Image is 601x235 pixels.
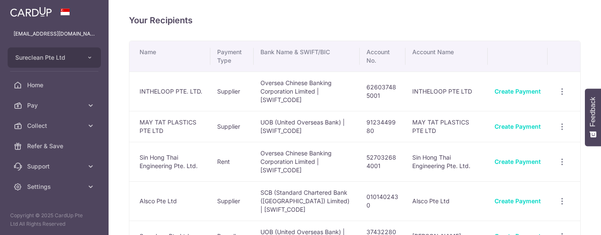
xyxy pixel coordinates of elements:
[360,111,405,142] td: 9123449980
[27,182,83,191] span: Settings
[210,142,254,181] td: Rent
[360,72,405,111] td: 626037485001
[129,142,210,181] td: Sin Hong Thai Engineering Pte. Ltd.
[254,41,360,72] th: Bank Name & SWIFT/BIC
[210,72,254,111] td: Supplier
[589,97,597,127] span: Feedback
[27,162,83,171] span: Support
[360,181,405,221] td: 0101402430
[254,72,360,111] td: Oversea Chinese Banking Corporation Limited | [SWIFT_CODE]
[10,7,52,17] img: CardUp
[495,197,541,205] a: Create Payment
[27,122,83,130] span: Collect
[360,142,405,181] td: 527032684001
[585,88,601,146] button: Feedback - Show survey
[405,72,488,111] td: INTHELOOP PTE LTD
[405,41,488,72] th: Account Name
[15,53,78,62] span: Sureclean Pte Ltd
[129,111,210,142] td: MAY TAT PLASTICS PTE LTD
[129,14,581,27] h4: Your Recipients
[27,101,83,110] span: Pay
[14,30,95,38] p: [EMAIL_ADDRESS][DOMAIN_NAME]
[129,72,210,111] td: INTHELOOP PTE. LTD.
[405,142,488,181] td: Sin Hong Thai Engineering Pte. Ltd.
[405,111,488,142] td: MAY TAT PLASTICS PTE LTD
[254,111,360,142] td: UOB (United Overseas Bank) | [SWIFT_CODE]
[405,181,488,221] td: Alsco Pte Ltd
[129,181,210,221] td: Alsco Pte Ltd
[495,88,541,95] a: Create Payment
[8,47,101,68] button: Sureclean Pte Ltd
[27,81,83,89] span: Home
[360,41,405,72] th: Account No.
[254,142,360,181] td: Oversea Chinese Banking Corporation Limited | [SWIFT_CODE]
[129,41,210,72] th: Name
[210,181,254,221] td: Supplier
[210,41,254,72] th: Payment Type
[27,142,83,150] span: Refer & Save
[495,158,541,165] a: Create Payment
[495,123,541,130] a: Create Payment
[254,181,360,221] td: SCB (Standard Chartered Bank ([GEOGRAPHIC_DATA]) Limited) | [SWIFT_CODE]
[210,111,254,142] td: Supplier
